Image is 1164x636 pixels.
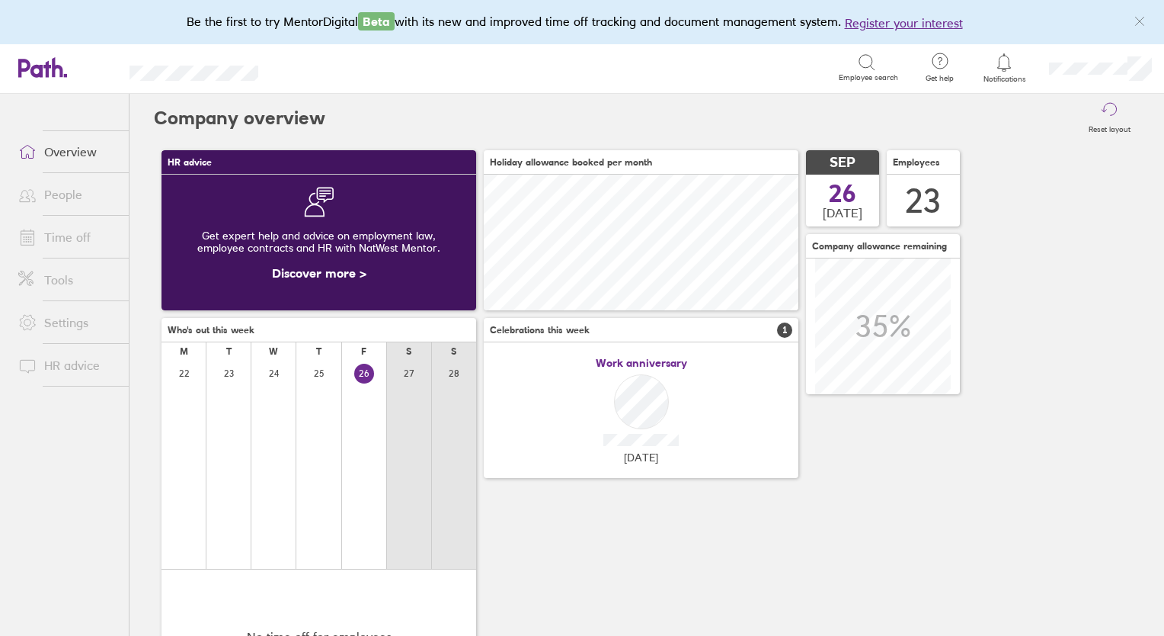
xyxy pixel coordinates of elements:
[915,74,964,83] span: Get help
[490,325,590,336] span: Celebrations this week
[893,157,940,168] span: Employees
[358,12,395,31] span: Beta
[6,179,129,210] a: People
[361,346,366,357] div: F
[316,346,321,357] div: T
[6,222,129,252] a: Time off
[406,346,411,357] div: S
[6,350,129,381] a: HR advice
[299,60,338,74] div: Search
[845,14,963,32] button: Register your interest
[980,52,1029,84] a: Notifications
[168,325,254,336] span: Who's out this week
[154,94,325,143] h2: Company overview
[6,137,129,167] a: Overview
[624,451,658,464] span: [DATE]
[830,155,855,171] span: SEP
[490,157,652,168] span: Holiday allowance booked per month
[168,157,212,168] span: HR advice
[180,346,188,357] div: M
[1079,120,1140,134] label: Reset layout
[269,346,278,357] div: W
[1079,94,1140,143] button: Reset layout
[777,323,792,338] span: 1
[596,357,687,369] span: Work anniversary
[812,241,947,252] span: Company allowance remaining
[187,12,978,32] div: Be the first to try MentorDigital with its new and improved time off tracking and document manage...
[823,206,862,220] span: [DATE]
[829,181,856,206] span: 26
[980,75,1029,84] span: Notifications
[6,307,129,338] a: Settings
[6,265,129,295] a: Tools
[226,346,232,357] div: T
[839,73,898,82] span: Employee search
[451,346,456,357] div: S
[174,217,464,266] div: Get expert help and advice on employment law, employee contracts and HR with NatWest Mentor.
[272,265,366,281] a: Discover more >
[905,181,942,220] div: 23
